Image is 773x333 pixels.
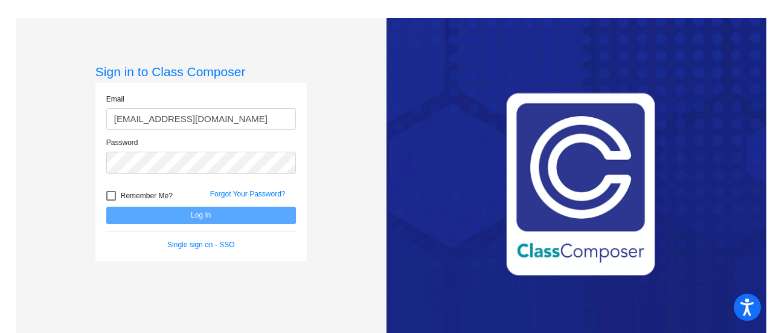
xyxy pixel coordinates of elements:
[95,64,307,79] h3: Sign in to Class Composer
[167,241,234,249] a: Single sign on - SSO
[106,207,296,224] button: Log In
[106,94,124,105] label: Email
[121,189,173,203] span: Remember Me?
[210,190,286,198] a: Forgot Your Password?
[106,137,138,148] label: Password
